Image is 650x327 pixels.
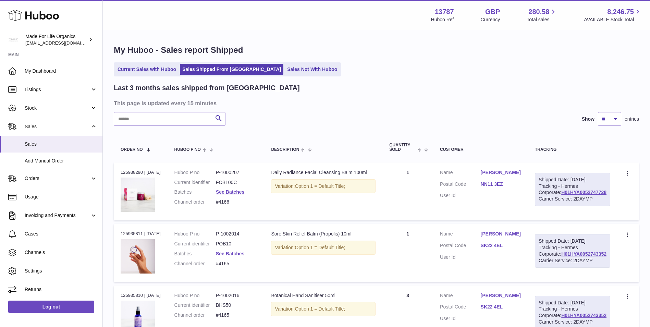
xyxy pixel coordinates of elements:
[271,302,376,316] div: Variation:
[527,7,557,23] a: 280.58 Total sales
[481,16,500,23] div: Currency
[271,292,376,299] div: Botanical Hand Sanitiser 50ml
[485,7,500,16] strong: GBP
[216,292,257,299] dd: P-1002016
[121,147,143,152] span: Order No
[216,302,257,308] dd: BHS50
[216,169,257,176] dd: P-1000207
[440,242,480,251] dt: Postal Code
[114,99,637,107] h3: This page is updated every 15 minutes
[561,251,606,257] a: H01HYA0052743352
[271,147,299,152] span: Description
[216,231,257,237] dd: P-1002014
[440,147,521,152] div: Customer
[539,257,606,264] div: Carrier Service: 2DAYMP
[481,181,521,187] a: NN11 3EZ
[271,179,376,193] div: Variation:
[25,212,90,219] span: Invoicing and Payments
[481,292,521,299] a: [PERSON_NAME]
[382,224,433,282] td: 1
[435,7,454,16] strong: 13787
[584,16,642,23] span: AVAILABLE Stock Total
[440,292,480,301] dt: Name
[440,169,480,178] dt: Name
[216,312,257,318] dd: #4165
[539,300,606,306] div: Shipped Date: [DATE]
[174,199,216,205] dt: Channel order
[440,192,480,199] dt: User Id
[561,190,606,195] a: H01HYA0052747728
[174,231,216,237] dt: Huboo P no
[271,241,376,255] div: Variation:
[25,141,97,147] span: Sales
[216,179,257,186] dd: FCB100C
[174,261,216,267] dt: Channel order
[584,7,642,23] a: 8,246.75 AVAILABLE Stock Total
[582,116,594,122] label: Show
[25,68,97,74] span: My Dashboard
[174,292,216,299] dt: Huboo P no
[440,181,480,189] dt: Postal Code
[527,16,557,23] span: Total sales
[216,261,257,267] dd: #4165
[440,304,480,312] dt: Postal Code
[25,175,90,182] span: Orders
[285,64,340,75] a: Sales Not With Huboo
[25,286,97,293] span: Returns
[121,231,161,237] div: 125935811 | [DATE]
[481,304,521,310] a: SK22 4EL
[561,313,606,318] a: H01HYA0052743352
[174,147,201,152] span: Huboo P no
[216,241,257,247] dd: POB10
[115,64,179,75] a: Current Sales with Huboo
[382,162,433,220] td: 1
[25,33,87,46] div: Made For Life Organics
[25,231,97,237] span: Cases
[539,319,606,325] div: Carrier Service: 2DAYMP
[535,234,610,268] div: Tracking - Hermes Corporate:
[114,45,639,56] h1: My Huboo - Sales report Shipped
[535,173,610,206] div: Tracking - Hermes Corporate:
[25,86,90,93] span: Listings
[271,169,376,176] div: Daily Radiance Facial Cleansing Balm 100ml
[440,231,480,239] dt: Name
[389,143,416,152] span: Quantity Sold
[535,147,610,152] div: Tracking
[539,177,606,183] div: Shipped Date: [DATE]
[481,231,521,237] a: [PERSON_NAME]
[8,35,19,45] img: internalAdmin-13787@internal.huboo.com
[440,315,480,322] dt: User Id
[539,196,606,202] div: Carrier Service: 2DAYMP
[295,245,345,250] span: Option 1 = Default Title;
[174,189,216,195] dt: Batches
[8,301,94,313] a: Log out
[174,302,216,308] dt: Current identifier
[528,7,549,16] span: 280.58
[174,179,216,186] dt: Current identifier
[174,241,216,247] dt: Current identifier
[539,238,606,244] div: Shipped Date: [DATE]
[121,292,161,299] div: 125935810 | [DATE]
[114,83,300,93] h2: Last 3 months sales shipped from [GEOGRAPHIC_DATA]
[216,199,257,205] dd: #4166
[607,7,634,16] span: 8,246.75
[121,169,161,175] div: 125938290 | [DATE]
[481,169,521,176] a: [PERSON_NAME]
[25,123,90,130] span: Sales
[25,105,90,111] span: Stock
[25,40,101,46] span: [EMAIL_ADDRESS][DOMAIN_NAME]
[625,116,639,122] span: entries
[180,64,283,75] a: Sales Shipped From [GEOGRAPHIC_DATA]
[25,268,97,274] span: Settings
[216,189,244,195] a: See Batches
[295,183,345,189] span: Option 1 = Default Title;
[174,251,216,257] dt: Batches
[25,158,97,164] span: Add Manual Order
[295,306,345,312] span: Option 1 = Default Title;
[25,249,97,256] span: Channels
[174,169,216,176] dt: Huboo P no
[271,231,376,237] div: Sore Skin Relief Balm (Propolis) 10ml
[121,239,155,274] img: sore-skin-relief-balm-_propolis_-10ml-pob10-5.jpg
[25,194,97,200] span: Usage
[174,312,216,318] dt: Channel order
